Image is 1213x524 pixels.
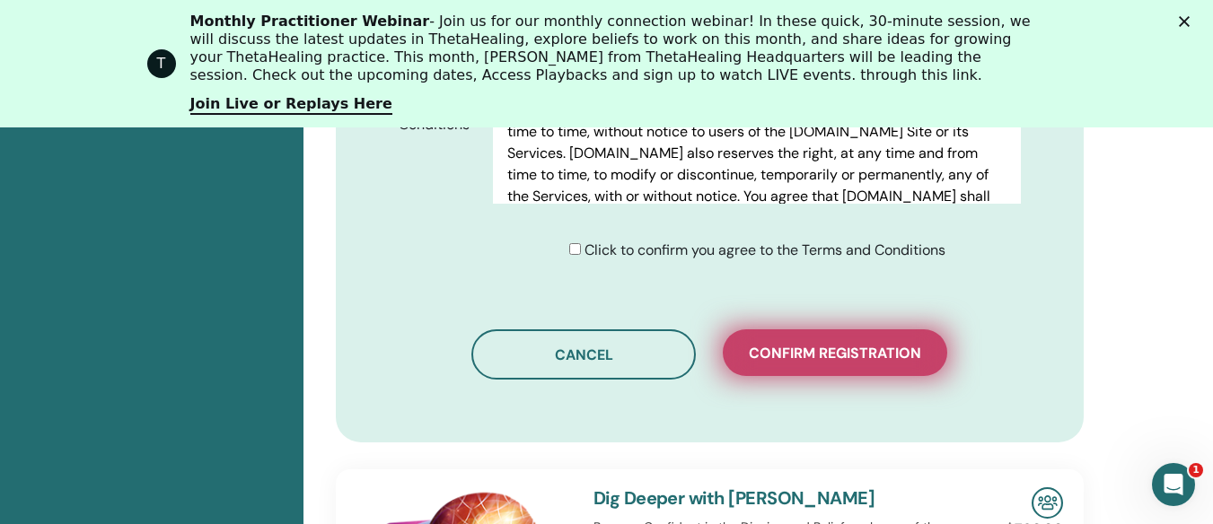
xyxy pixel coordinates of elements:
button: Cancel [471,329,696,380]
span: Cancel [555,345,613,364]
b: Monthly Practitioner Webinar [190,13,430,30]
a: Dig Deeper with [PERSON_NAME] [593,486,875,510]
img: In-Person Seminar [1032,487,1063,519]
span: Click to confirm you agree to the Terms and Conditions [585,240,945,259]
div: Close [1179,16,1197,27]
div: - Join us for our monthly connection webinar! In these quick, 30-minute session, we will discuss ... [190,13,1038,84]
p: [DOMAIN_NAME] reserves the right to change the terms and services from time to time, without noti... [507,100,1006,272]
span: Confirm registration [749,344,921,362]
iframe: Intercom live chat [1152,463,1195,506]
button: Confirm registration [723,329,947,376]
span: 1 [1189,463,1203,477]
a: Join Live or Replays Here [190,95,392,115]
div: Profile image for ThetaHealing [147,49,176,78]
